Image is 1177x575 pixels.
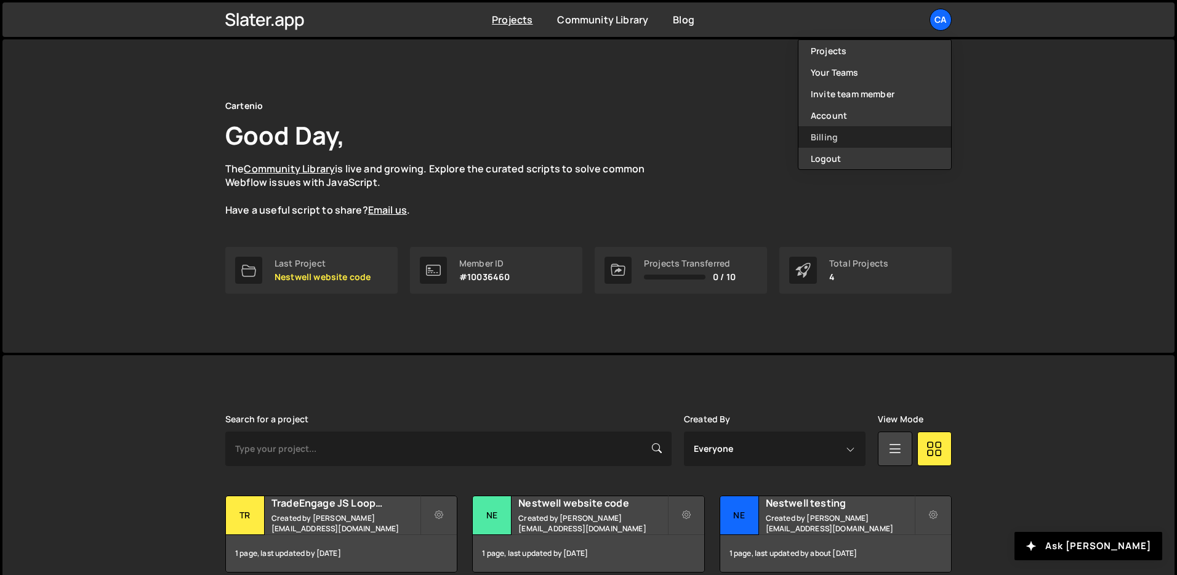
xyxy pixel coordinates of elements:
[1014,532,1162,560] button: Ask [PERSON_NAME]
[684,414,731,424] label: Created By
[766,496,914,510] h2: Nestwell testing
[271,496,420,510] h2: TradeEngage JS Looping Animation
[459,259,510,268] div: Member ID
[492,13,532,26] a: Projects
[878,414,923,424] label: View Mode
[459,272,510,282] p: #10036460
[798,83,951,105] a: Invite team member
[244,162,335,175] a: Community Library
[225,496,457,573] a: Tr TradeEngage JS Looping Animation Created by [PERSON_NAME][EMAIL_ADDRESS][DOMAIN_NAME] 1 page, ...
[368,203,407,217] a: Email us
[644,259,736,268] div: Projects Transferred
[798,148,951,169] button: Logout
[798,126,951,148] a: Billing
[930,9,952,31] a: Ca
[473,535,704,572] div: 1 page, last updated by [DATE]
[275,272,371,282] p: Nestwell website code
[275,259,371,268] div: Last Project
[225,247,398,294] a: Last Project Nestwell website code
[713,272,736,282] span: 0 / 10
[225,162,669,217] p: The is live and growing. Explore the curated scripts to solve common Webflow issues with JavaScri...
[226,496,265,535] div: Tr
[829,259,888,268] div: Total Projects
[766,513,914,534] small: Created by [PERSON_NAME][EMAIL_ADDRESS][DOMAIN_NAME]
[798,40,951,62] a: Projects
[673,13,694,26] a: Blog
[720,496,952,573] a: Ne Nestwell testing Created by [PERSON_NAME][EMAIL_ADDRESS][DOMAIN_NAME] 1 page, last updated by ...
[829,272,888,282] p: 4
[472,496,704,573] a: Ne Nestwell website code Created by [PERSON_NAME][EMAIL_ADDRESS][DOMAIN_NAME] 1 page, last update...
[557,13,648,26] a: Community Library
[473,496,512,535] div: Ne
[225,99,263,113] div: Cartenio
[225,118,345,152] h1: Good Day,
[518,513,667,534] small: Created by [PERSON_NAME][EMAIL_ADDRESS][DOMAIN_NAME]
[798,105,951,126] a: Account
[720,535,951,572] div: 1 page, last updated by about [DATE]
[798,62,951,83] a: Your Teams
[226,535,457,572] div: 1 page, last updated by [DATE]
[225,432,672,466] input: Type your project...
[518,496,667,510] h2: Nestwell website code
[271,513,420,534] small: Created by [PERSON_NAME][EMAIL_ADDRESS][DOMAIN_NAME]
[720,496,759,535] div: Ne
[225,414,308,424] label: Search for a project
